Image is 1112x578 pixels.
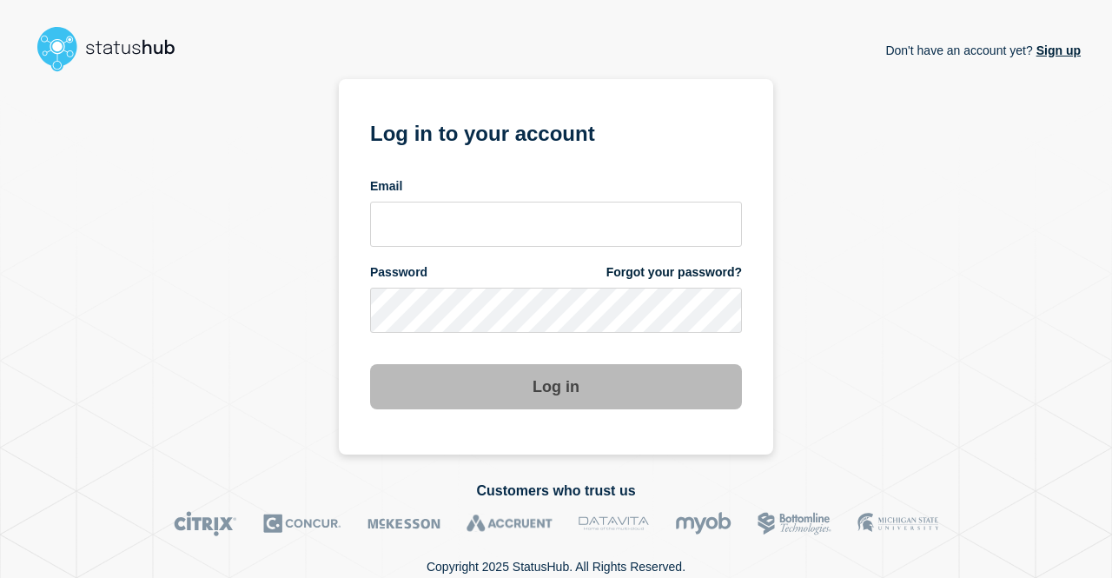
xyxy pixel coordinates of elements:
[370,202,742,247] input: email input
[31,21,196,76] img: StatusHub logo
[675,511,731,536] img: myob logo
[606,264,742,281] a: Forgot your password?
[758,511,831,536] img: Bottomline logo
[885,30,1081,71] p: Don't have an account yet?
[367,511,440,536] img: McKesson logo
[370,116,742,148] h1: Log in to your account
[174,511,237,536] img: Citrix logo
[467,511,553,536] img: Accruent logo
[857,511,938,536] img: MSU logo
[370,264,427,281] span: Password
[370,178,402,195] span: Email
[370,288,742,333] input: password input
[1033,43,1081,57] a: Sign up
[427,560,685,574] p: Copyright 2025 StatusHub. All Rights Reserved.
[579,511,649,536] img: DataVita logo
[370,364,742,409] button: Log in
[31,483,1081,499] h2: Customers who trust us
[263,511,341,536] img: Concur logo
